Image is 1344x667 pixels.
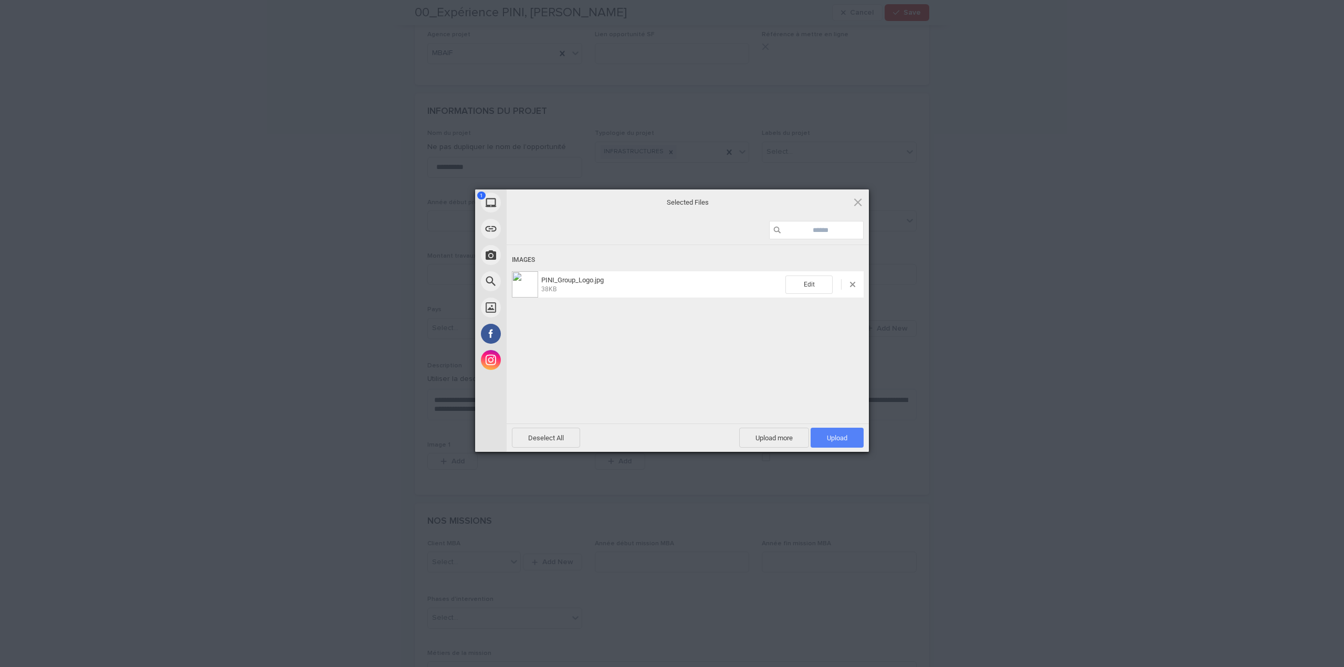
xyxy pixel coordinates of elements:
[475,347,601,373] div: Instagram
[541,276,604,284] span: PINI_Group_Logo.jpg
[475,242,601,268] div: Take Photo
[538,276,785,293] span: PINI_Group_Logo.jpg
[512,271,538,298] img: 61bf8631-c50d-496e-bdbf-9294549afe3c
[477,192,486,199] span: 1
[785,276,833,294] span: Edit
[811,428,864,448] span: Upload
[512,428,580,448] span: Deselect All
[475,189,601,216] div: My Device
[541,285,556,293] span: 38KB
[583,197,793,207] span: Selected Files
[852,196,864,208] span: Click here or hit ESC to close picker
[739,428,809,448] span: Upload more
[475,268,601,294] div: Web Search
[475,321,601,347] div: Facebook
[475,294,601,321] div: Unsplash
[512,250,864,270] div: Images
[827,434,847,442] span: Upload
[475,216,601,242] div: Link (URL)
